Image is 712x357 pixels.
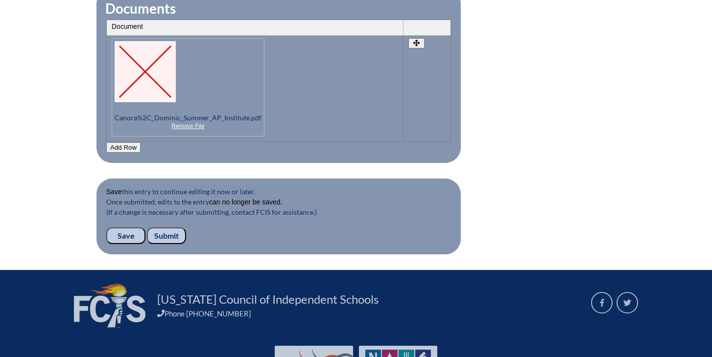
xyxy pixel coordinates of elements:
input: Submit [147,227,186,244]
b: can no longer be saved [209,198,281,206]
a: [US_STATE] Council of Independent Schools [153,291,382,307]
img: FCIS_logo_white [74,284,145,328]
th: Document [107,20,403,36]
button: Add Row [106,142,141,153]
b: Save [106,188,122,196]
input: Save [106,227,145,244]
div: Phone [PHONE_NUMBER] [157,309,579,318]
a: Remove File [115,123,261,130]
p: this entry to continue editing it now or later. [106,186,451,197]
img: Canora%2C_Dominic_Summer_AP_Institute.pdf [115,41,176,102]
p: Canora%2C_Dominic_Summer_AP_Institute.pdf [112,38,264,136]
p: Once submitted, edits to the entry . (If a change is necessary after submitting, contact FCIS for... [106,197,451,227]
